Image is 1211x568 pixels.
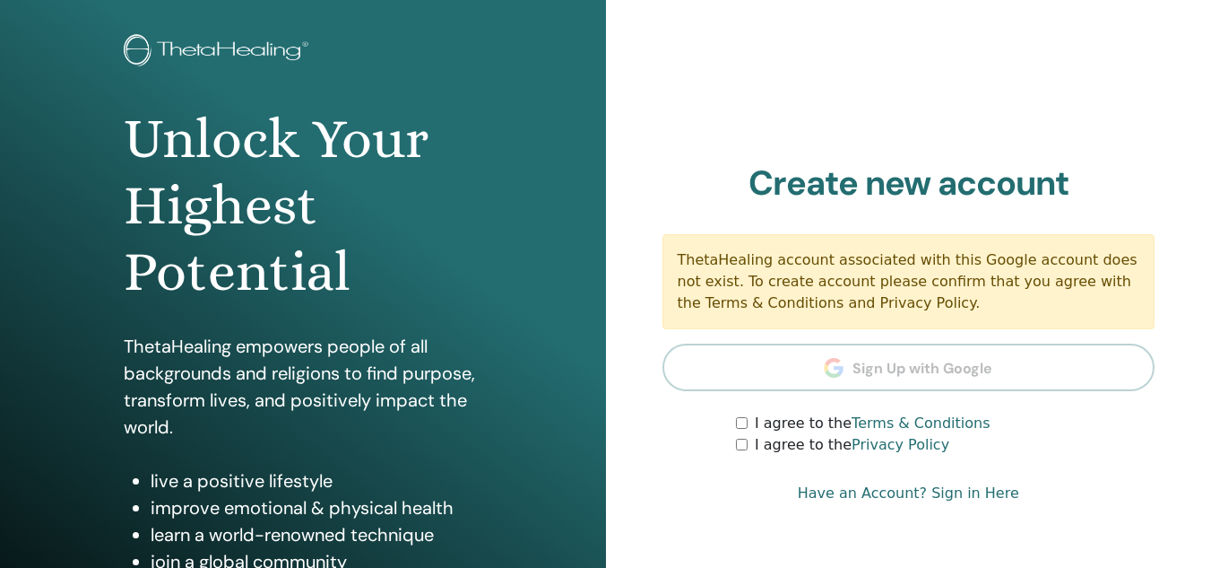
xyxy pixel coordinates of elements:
[852,436,949,453] a: Privacy Policy
[798,483,1019,504] a: Have an Account? Sign in Here
[755,434,949,456] label: I agree to the
[755,413,990,434] label: I agree to the
[662,163,1155,205] h2: Create new account
[151,494,482,521] li: improve emotional & physical health
[124,106,482,306] h1: Unlock Your Highest Potential
[852,415,990,432] a: Terms & Conditions
[662,234,1155,329] div: ThetaHealing account associated with this Google account does not exist. To create account please...
[151,468,482,494] li: live a positive lifestyle
[124,333,482,441] p: ThetaHealing empowers people of all backgrounds and religions to find purpose, transform lives, a...
[151,521,482,548] li: learn a world-renowned technique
